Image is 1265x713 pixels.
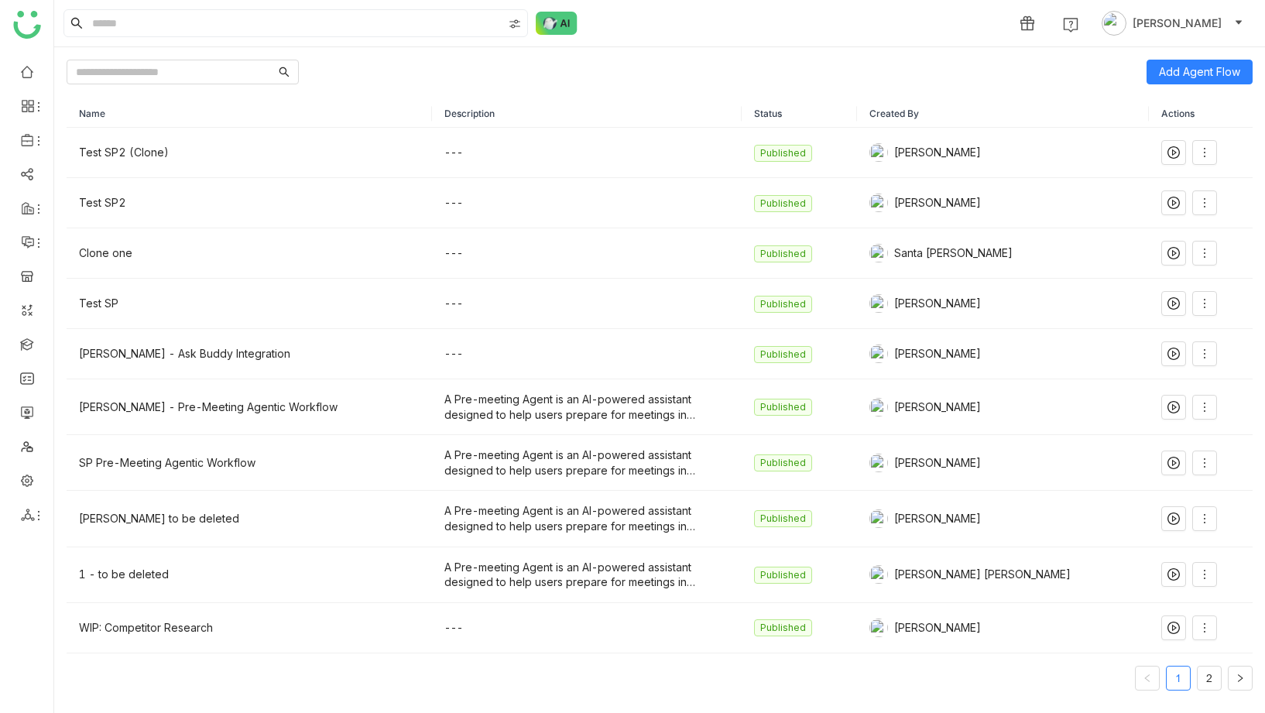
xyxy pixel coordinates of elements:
[894,510,981,527] span: [PERSON_NAME]
[869,454,888,472] img: 684fd8469a55a50394c15cbc
[754,245,812,262] nz-tag: Published
[894,619,981,636] span: [PERSON_NAME]
[869,345,888,363] img: 6860d480bc89cb0674c8c7e9
[1135,666,1160,691] button: Previous Page
[1198,667,1221,690] a: 2
[79,245,420,262] div: Clone one
[894,144,981,161] span: [PERSON_NAME]
[79,399,420,416] div: [PERSON_NAME] - Pre-Meeting Agentic Workflow
[444,392,729,422] div: A Pre-meeting Agent is an AI-powered assistant designed to help users prepare for meetings in adv...
[1228,666,1253,691] button: Next Page
[869,565,888,584] img: 684a959c82a3912df7c0cd23
[13,11,41,39] img: logo
[869,398,888,416] img: 6860d480bc89cb0674c8c7e9
[742,100,856,128] th: Status
[444,296,729,311] div: ---
[1099,11,1246,36] button: [PERSON_NAME]
[444,560,729,590] div: A Pre-meeting Agent is an AI-powered assistant designed to help users prepare for meetings in adv...
[869,294,888,313] img: 684fd8469a55a50394c15cbc
[754,195,812,212] nz-tag: Published
[754,567,812,584] nz-tag: Published
[754,619,812,636] nz-tag: Published
[894,245,1013,262] span: Santa [PERSON_NAME]
[894,566,1071,583] span: [PERSON_NAME] [PERSON_NAME]
[444,145,729,160] div: ---
[869,194,888,212] img: 684fd8469a55a50394c15cbc
[1102,11,1126,36] img: avatar
[1147,60,1253,84] button: Add Agent Flow
[1197,666,1222,691] li: 2
[754,145,812,162] nz-tag: Published
[444,447,729,478] div: A Pre-meeting Agent is an AI-powered assistant designed to help users prepare for meetings in adv...
[79,454,420,471] div: SP Pre-Meeting Agentic Workflow
[894,399,981,416] span: [PERSON_NAME]
[509,18,521,30] img: search-type.svg
[754,454,812,471] nz-tag: Published
[444,620,729,636] div: ---
[79,510,420,527] div: [PERSON_NAME] to be deleted
[1149,100,1253,128] th: Actions
[1167,667,1190,690] a: 1
[894,295,981,312] span: [PERSON_NAME]
[857,100,1149,128] th: Created By
[754,346,812,363] nz-tag: Published
[79,194,420,211] div: Test SP2
[444,195,729,211] div: ---
[444,503,729,533] div: A Pre-meeting Agent is an AI-powered assistant designed to help users prepare for meetings in adv...
[869,509,888,528] img: 6860d480bc89cb0674c8c7e9
[894,194,981,211] span: [PERSON_NAME]
[536,12,578,35] img: ask-buddy-normal.svg
[444,245,729,261] div: ---
[754,399,812,416] nz-tag: Published
[869,143,888,162] img: 6860d480bc89cb0674c8c7e9
[869,619,888,637] img: 6860d480bc89cb0674c8c7e9
[79,345,420,362] div: [PERSON_NAME] - Ask Buddy Integration
[1159,63,1240,81] span: Add Agent Flow
[1133,15,1222,32] span: [PERSON_NAME]
[432,100,742,128] th: Description
[1063,17,1078,33] img: help.svg
[79,619,420,636] div: WIP: Competitor Research
[869,244,888,262] img: 684a956282a3912df7c0cc3a
[894,345,981,362] span: [PERSON_NAME]
[79,566,420,583] div: 1 - to be deleted
[79,295,420,312] div: Test SP
[1166,666,1191,691] li: 1
[444,346,729,362] div: ---
[67,100,432,128] th: Name
[754,296,812,313] nz-tag: Published
[894,454,981,471] span: [PERSON_NAME]
[79,144,420,161] div: Test SP2 (Clone)
[754,510,812,527] nz-tag: Published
